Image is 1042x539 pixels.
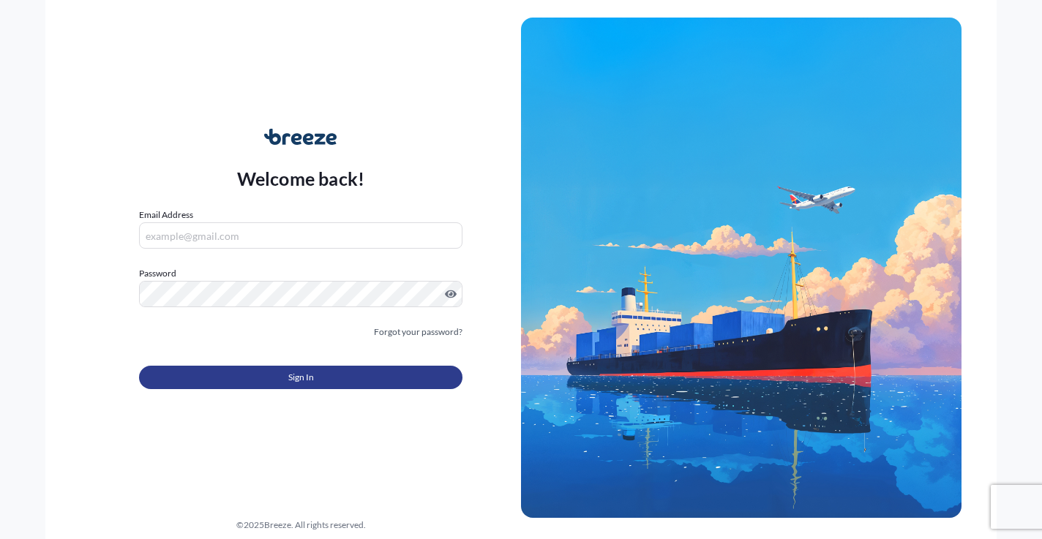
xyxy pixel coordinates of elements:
div: © 2025 Breeze. All rights reserved. [80,518,521,532]
a: Forgot your password? [374,325,462,339]
input: example@gmail.com [139,222,462,249]
span: Sign In [288,370,314,385]
img: Ship illustration [521,18,962,518]
label: Email Address [139,208,193,222]
button: Sign In [139,366,462,389]
label: Password [139,266,462,281]
button: Show password [445,288,457,300]
p: Welcome back! [237,167,365,190]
